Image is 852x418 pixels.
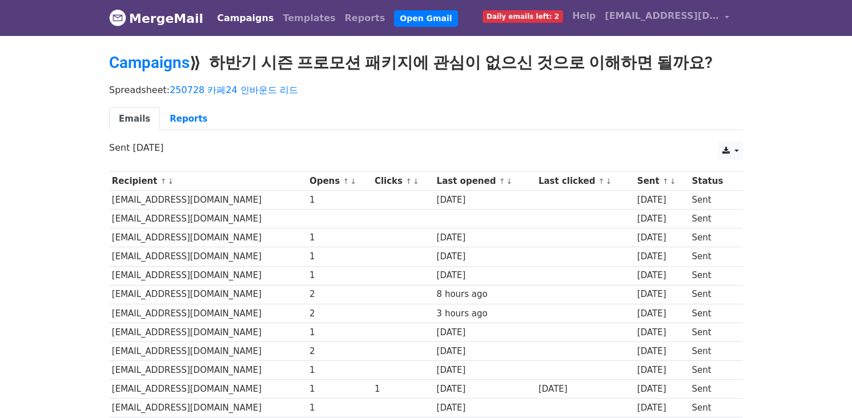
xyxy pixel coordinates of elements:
a: ↓ [413,177,419,186]
iframe: Chat Widget [795,363,852,418]
div: 1 [310,231,369,244]
div: [DATE] [637,231,686,244]
td: Sent [689,210,736,228]
img: MergeMail logo [109,9,126,26]
th: Status [689,172,736,191]
div: [DATE] [637,326,686,339]
a: ↓ [350,177,356,186]
td: [EMAIL_ADDRESS][DOMAIN_NAME] [109,266,307,285]
td: [EMAIL_ADDRESS][DOMAIN_NAME] [109,323,307,341]
div: 2 [310,288,369,301]
a: [EMAIL_ADDRESS][DOMAIN_NAME] [600,5,734,31]
a: ↑ [405,177,412,186]
td: [EMAIL_ADDRESS][DOMAIN_NAME] [109,304,307,323]
td: Sent [689,380,736,399]
span: Daily emails left: 2 [483,10,563,23]
a: ↓ [506,177,512,186]
div: 3 hours ago [437,307,533,320]
td: Sent [689,361,736,380]
div: [DATE] [437,269,533,282]
div: [DATE] [637,401,686,415]
th: Recipient [109,172,307,191]
td: Sent [689,341,736,360]
a: Emails [109,107,160,131]
div: 1 [375,383,431,396]
div: [DATE] [637,307,686,320]
a: Help [568,5,600,27]
td: [EMAIL_ADDRESS][DOMAIN_NAME] [109,210,307,228]
a: ↓ [605,177,612,186]
div: 1 [310,401,369,415]
div: [DATE] [437,345,533,358]
div: 2 [310,307,369,320]
td: Sent [689,285,736,304]
div: [DATE] [637,250,686,263]
td: [EMAIL_ADDRESS][DOMAIN_NAME] [109,399,307,417]
div: [DATE] [437,364,533,377]
td: Sent [689,304,736,323]
div: 8 hours ago [437,288,533,301]
th: Last opened [434,172,536,191]
p: Sent [DATE] [109,142,743,154]
td: Sent [689,191,736,210]
th: Opens [307,172,372,191]
a: Campaigns [109,53,190,72]
td: [EMAIL_ADDRESS][DOMAIN_NAME] [109,361,307,380]
td: [EMAIL_ADDRESS][DOMAIN_NAME] [109,341,307,360]
th: Last clicked [536,172,634,191]
div: [DATE] [437,326,533,339]
td: Sent [689,399,736,417]
a: Open Gmail [394,10,457,27]
a: 250728 카페24 인바운드 리드 [170,85,298,95]
th: Clicks [372,172,434,191]
a: ↑ [343,177,349,186]
a: ↑ [160,177,167,186]
a: ↑ [598,177,605,186]
div: [DATE] [437,383,533,396]
th: Sent [634,172,689,191]
td: Sent [689,266,736,285]
span: [EMAIL_ADDRESS][DOMAIN_NAME] [605,9,719,23]
h2: ⟫ 하반기 시즌 프로모션 패키지에 관심이 없으신 것으로 이해하면 될까요? [109,53,743,73]
div: 채팅 위젯 [795,363,852,418]
div: [DATE] [538,383,632,396]
div: 1 [310,194,369,207]
a: Reports [160,107,217,131]
div: [DATE] [637,194,686,207]
td: [EMAIL_ADDRESS][DOMAIN_NAME] [109,191,307,210]
a: ↓ [167,177,174,186]
td: [EMAIL_ADDRESS][DOMAIN_NAME] [109,247,307,266]
td: Sent [689,323,736,341]
div: [DATE] [437,194,533,207]
div: [DATE] [637,345,686,358]
div: 1 [310,383,369,396]
div: [DATE] [637,383,686,396]
a: ↓ [670,177,676,186]
td: [EMAIL_ADDRESS][DOMAIN_NAME] [109,228,307,247]
div: [DATE] [437,401,533,415]
a: Templates [278,7,340,30]
div: 2 [310,345,369,358]
td: Sent [689,247,736,266]
div: [DATE] [637,269,686,282]
a: MergeMail [109,6,203,30]
div: 1 [310,364,369,377]
div: [DATE] [637,288,686,301]
div: 1 [310,269,369,282]
td: Sent [689,228,736,247]
a: Reports [340,7,390,30]
p: Spreadsheet: [109,84,743,96]
td: [EMAIL_ADDRESS][DOMAIN_NAME] [109,285,307,304]
div: [DATE] [437,250,533,263]
a: Daily emails left: 2 [478,5,568,27]
div: [DATE] [637,364,686,377]
div: [DATE] [637,212,686,226]
div: [DATE] [437,231,533,244]
a: ↑ [662,177,669,186]
div: 1 [310,326,369,339]
a: ↑ [499,177,505,186]
a: Campaigns [212,7,278,30]
div: 1 [310,250,369,263]
td: [EMAIL_ADDRESS][DOMAIN_NAME] [109,380,307,399]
